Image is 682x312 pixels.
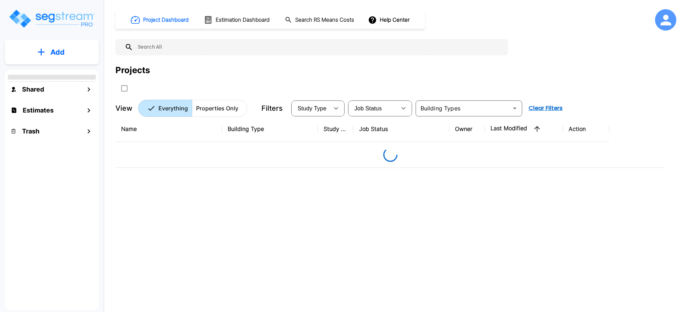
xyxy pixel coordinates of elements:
[216,16,270,24] h1: Estimation Dashboard
[22,126,39,136] h1: Trash
[138,100,192,117] button: Everything
[22,84,44,94] h1: Shared
[318,116,353,142] th: Study Type
[367,13,412,27] button: Help Center
[23,105,54,115] h1: Estimates
[293,98,329,118] div: Select
[50,47,65,58] p: Add
[8,9,95,29] img: Logo
[222,116,318,142] th: Building Type
[526,101,565,115] button: Clear Filters
[117,81,131,95] button: SelectAll
[295,16,354,24] h1: Search RS Means Costs
[115,64,150,77] div: Projects
[192,100,247,117] button: Properties Only
[128,12,193,28] button: Project Dashboard
[5,42,99,62] button: Add
[510,103,520,113] button: Open
[485,116,563,142] th: Last Modified
[201,12,274,27] button: Estimation Dashboard
[115,103,132,114] p: View
[449,116,485,142] th: Owner
[354,105,382,111] span: Job Status
[418,103,508,113] input: Building Types
[158,104,188,113] p: Everything
[133,39,504,55] input: Search All
[353,116,449,142] th: Job Status
[563,116,609,142] th: Action
[298,105,326,111] span: Study Type
[143,16,189,24] h1: Project Dashboard
[138,100,247,117] div: Platform
[282,13,358,27] button: Search RS Means Costs
[261,103,283,114] p: Filters
[196,104,238,113] p: Properties Only
[115,116,222,142] th: Name
[350,98,396,118] div: Select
